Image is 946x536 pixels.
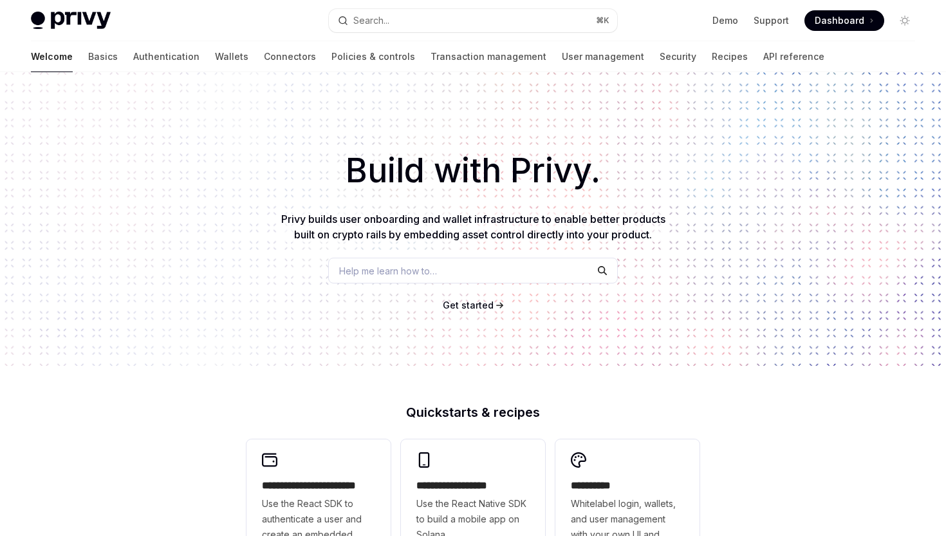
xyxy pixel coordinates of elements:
[246,406,700,419] h2: Quickstarts & recipes
[596,15,609,26] span: ⌘ K
[88,41,118,72] a: Basics
[31,12,111,30] img: light logo
[443,300,494,311] span: Get started
[712,41,748,72] a: Recipes
[353,13,389,28] div: Search...
[331,41,415,72] a: Policies & controls
[215,41,248,72] a: Wallets
[562,41,644,72] a: User management
[895,10,915,31] button: Toggle dark mode
[21,146,925,196] h1: Build with Privy.
[754,14,789,27] a: Support
[133,41,199,72] a: Authentication
[804,10,884,31] a: Dashboard
[339,264,437,278] span: Help me learn how to…
[31,41,73,72] a: Welcome
[264,41,316,72] a: Connectors
[281,213,665,241] span: Privy builds user onboarding and wallet infrastructure to enable better products built on crypto ...
[329,9,617,32] button: Search...⌘K
[443,299,494,312] a: Get started
[660,41,696,72] a: Security
[763,41,824,72] a: API reference
[815,14,864,27] span: Dashboard
[431,41,546,72] a: Transaction management
[712,14,738,27] a: Demo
